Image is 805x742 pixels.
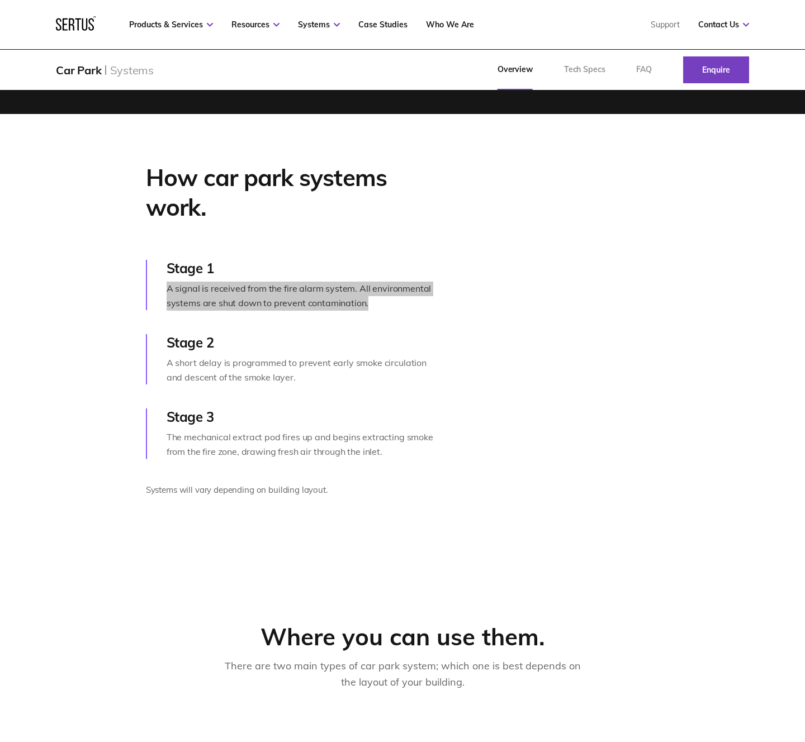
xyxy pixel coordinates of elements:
a: Enquire [683,56,749,83]
div: A short delay is programmed to prevent early smoke circulation and descent of the smoke layer. [167,356,437,384]
p: Systems will vary depending on building layout. [146,483,437,497]
a: Support [651,20,680,30]
div: Stage 1 [167,260,437,277]
div: The mechanical extract pod fires up and begins extracting smoke from the fire zone, drawing fresh... [167,430,437,459]
a: Contact Us [698,20,749,30]
div: How car park systems work. [146,163,437,222]
div: Car Park [56,63,101,77]
div: There are two main types of car park system; which one is best depends on the layout of your buil... [224,658,581,691]
div: Where you can use them. [97,622,708,652]
a: Resources [231,20,280,30]
div: Stage 3 [167,408,437,425]
div: Systems [110,63,154,77]
div: A signal is received from the fire alarm system. All environmental systems are shut down to preve... [167,282,437,310]
div: Stage 2 [167,334,437,351]
a: Products & Services [129,20,213,30]
a: Who We Are [426,20,474,30]
a: Case Studies [358,20,408,30]
a: Systems [298,20,340,30]
a: FAQ [621,50,667,90]
a: Tech Specs [548,50,621,90]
